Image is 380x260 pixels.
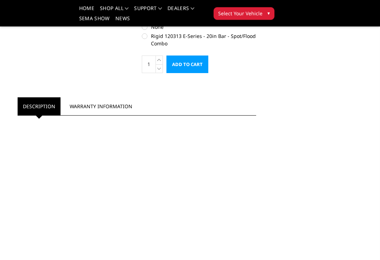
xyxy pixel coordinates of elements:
[79,6,94,16] a: Home
[79,16,110,26] a: SEMA Show
[115,16,130,26] a: News
[214,7,274,20] button: Select Your Vehicle
[100,6,128,16] a: shop all
[267,9,270,17] span: ▾
[218,10,262,17] span: Select Your Vehicle
[142,24,256,31] label: None
[134,6,162,16] a: Support
[167,6,194,16] a: Dealers
[64,98,138,116] a: Warranty Information
[18,98,61,116] a: Description
[166,56,208,73] input: Add to Cart
[142,33,256,47] label: Rigid 120313 E-Series - 20in Bar - Spot/Flood Combo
